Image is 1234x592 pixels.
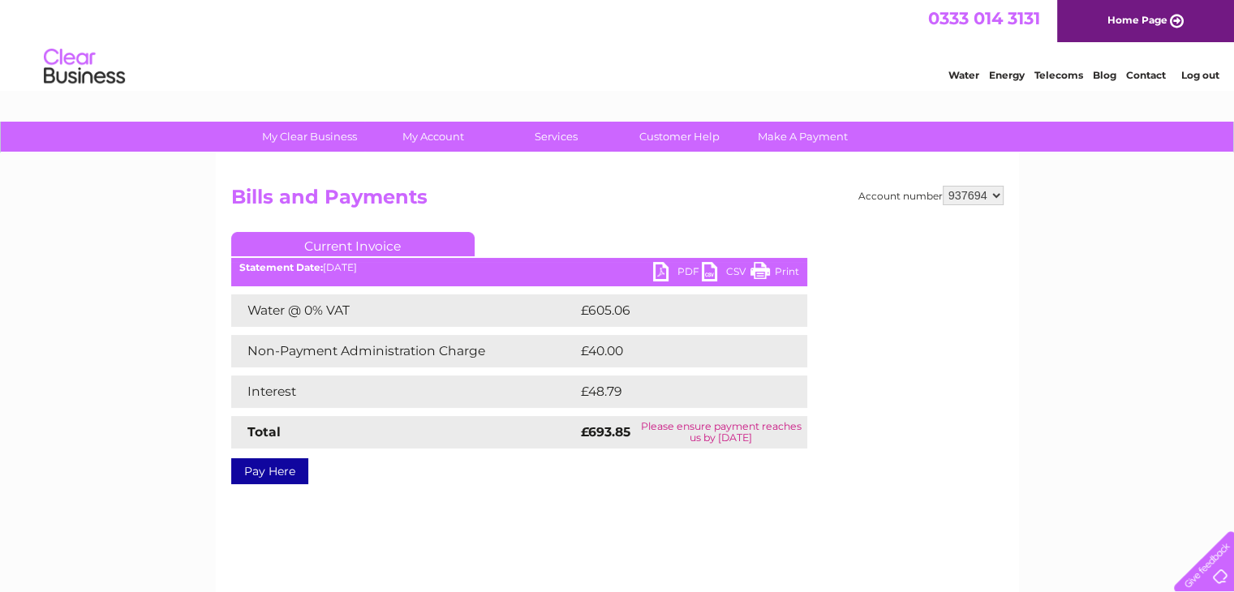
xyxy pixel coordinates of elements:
[635,416,807,448] td: Please ensure payment reaches us by [DATE]
[247,424,281,440] strong: Total
[231,232,475,256] a: Current Invoice
[928,8,1040,28] a: 0333 014 3131
[577,294,779,327] td: £605.06
[366,122,500,152] a: My Account
[231,375,577,408] td: Interest
[1034,69,1083,81] a: Telecoms
[1093,69,1116,81] a: Blog
[489,122,623,152] a: Services
[239,261,323,273] b: Statement Date:
[581,424,630,440] strong: £693.85
[750,262,799,285] a: Print
[653,262,702,285] a: PDF
[858,186,1004,205] div: Account number
[577,335,776,367] td: £40.00
[231,458,308,484] a: Pay Here
[243,122,376,152] a: My Clear Business
[234,9,1001,79] div: Clear Business is a trading name of Verastar Limited (registered in [GEOGRAPHIC_DATA] No. 3667643...
[948,69,979,81] a: Water
[231,335,577,367] td: Non-Payment Administration Charge
[1126,69,1166,81] a: Contact
[577,375,775,408] td: £48.79
[231,294,577,327] td: Water @ 0% VAT
[1180,69,1219,81] a: Log out
[702,262,750,285] a: CSV
[231,262,807,273] div: [DATE]
[231,186,1004,217] h2: Bills and Payments
[613,122,746,152] a: Customer Help
[736,122,870,152] a: Make A Payment
[989,69,1025,81] a: Energy
[43,42,126,92] img: logo.png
